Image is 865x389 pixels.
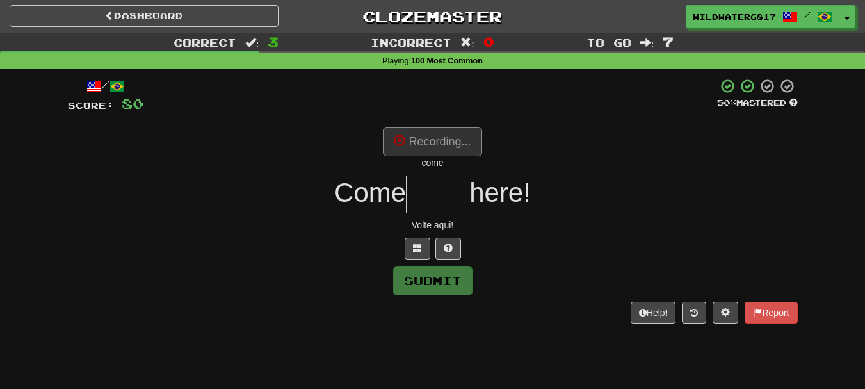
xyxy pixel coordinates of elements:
span: here! [469,178,531,208]
span: Incorrect [371,36,451,49]
div: Mastered [717,97,798,109]
span: 0 [483,34,494,49]
span: 50 % [717,97,736,108]
span: Score: [68,100,114,111]
a: WildWater6817 / [686,5,839,28]
span: : [245,37,259,48]
span: Correct [174,36,236,49]
span: 80 [122,95,143,112]
span: To go [586,36,631,49]
span: : [460,37,474,48]
button: Round history (alt+y) [682,302,706,324]
button: Report [745,302,797,324]
a: Clozemaster [298,5,567,28]
span: / [804,10,811,19]
button: Switch sentence to multiple choice alt+p [405,238,430,260]
span: Come [334,178,406,208]
button: Recording... [383,127,481,156]
a: Dashboard [10,5,279,27]
div: come [68,156,798,169]
button: Single letter hint - you only get 1 per sentence and score half the points! alt+h [435,238,461,260]
button: Submit [393,266,473,295]
div: Volte aqui! [68,219,798,231]
button: Help! [631,302,676,324]
span: WildWater6817 [693,11,776,22]
span: : [640,37,654,48]
span: 7 [663,34,674,49]
strong: 100 Most Common [411,56,483,65]
div: / [68,78,143,94]
span: 3 [268,34,279,49]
